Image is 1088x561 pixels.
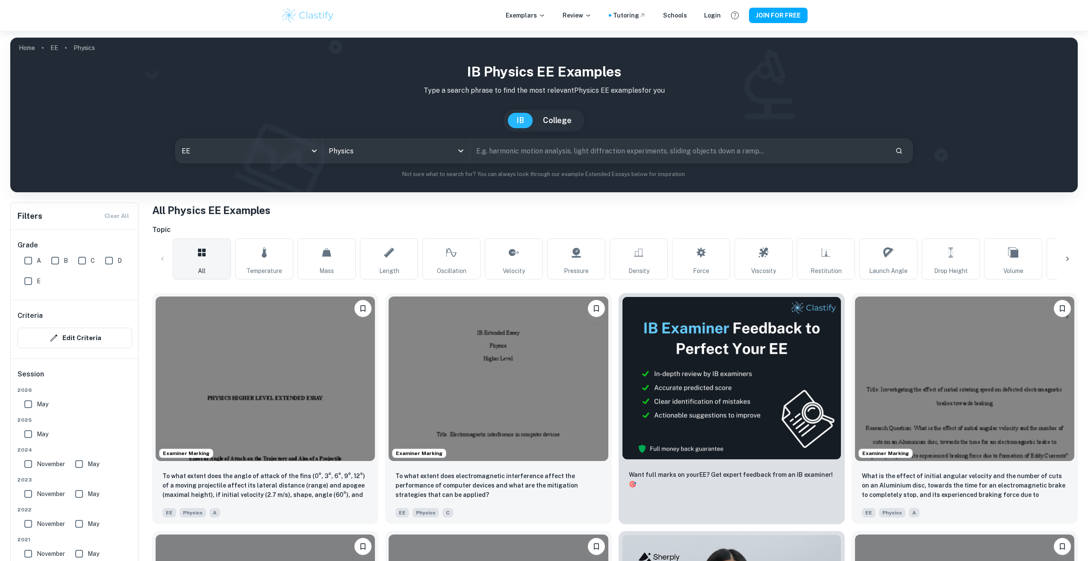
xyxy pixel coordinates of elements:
span: Physics [180,508,206,517]
div: EE [176,139,323,163]
span: May [37,399,48,409]
span: May [37,429,48,439]
h6: Session [18,369,132,386]
button: Help and Feedback [728,8,742,23]
span: Physics [413,508,439,517]
p: Exemplars [506,11,545,20]
span: C [442,508,453,517]
p: Want full marks on your EE ? Get expert feedback from an IB examiner! [629,470,834,489]
span: Density [628,266,649,276]
h6: Criteria [18,311,43,321]
button: Open [455,145,467,157]
span: May [88,489,99,499]
button: Please log in to bookmark exemplars [354,538,372,555]
span: EE [862,508,876,517]
img: Clastify logo [281,7,335,24]
p: To what extent does electromagnetic interference affect the performance of computer devices and w... [395,471,601,499]
button: IB [508,113,533,128]
a: Tutoring [613,11,646,20]
button: Please log in to bookmark exemplars [354,300,372,317]
button: Please log in to bookmark exemplars [1054,538,1071,555]
span: C [91,256,95,265]
span: May [88,549,99,558]
button: College [534,113,580,128]
img: Physics EE example thumbnail: To what extent does the angle of attack [156,297,375,461]
button: JOIN FOR FREE [749,8,808,23]
span: E [37,276,41,286]
a: EE [50,42,58,54]
img: profile cover [10,38,1078,192]
span: 2024 [18,446,132,454]
p: Type a search phrase to find the most relevant Physics EE examples for you [17,85,1071,96]
span: Restitution [811,266,842,276]
span: A [209,508,220,517]
span: A [909,508,920,517]
input: E.g. harmonic motion analysis, light diffraction experiments, sliding objects down a ramp... [470,139,888,163]
h6: Filters [18,210,42,222]
h6: Topic [152,225,1078,235]
span: D [118,256,122,265]
p: Physics [74,43,95,53]
button: Edit Criteria [18,328,132,348]
span: May [88,459,99,469]
a: Examiner MarkingPlease log in to bookmark exemplarsWhat is the effect of initial angular velocity... [852,293,1078,524]
span: Drop Height [934,266,968,276]
p: Review [563,11,592,20]
span: A [37,256,41,265]
a: ThumbnailWant full marks on yourEE? Get expert feedback from an IB examiner! [619,293,845,524]
img: Physics EE example thumbnail: To what extent does electromagnetic inte [389,297,608,461]
a: Home [19,42,35,54]
span: Examiner Marking [392,449,446,457]
span: Physics [879,508,905,517]
a: Schools [663,11,687,20]
span: May [88,519,99,529]
span: B [64,256,68,265]
p: What is the effect of initial angular velocity and the number of cuts on an Aluminium disc, towar... [862,471,1067,500]
button: Please log in to bookmark exemplars [1054,300,1071,317]
span: 2026 [18,386,132,394]
img: Physics EE example thumbnail: What is the effect of initial angular ve [855,297,1074,461]
span: Viscosity [751,266,776,276]
p: To what extent does the angle of attack of the fins (0°, 3°, 6°, 9°, 12°) of a moving projectile ... [162,471,368,500]
span: 2023 [18,476,132,484]
button: Please log in to bookmark exemplars [588,300,605,317]
span: November [37,549,65,558]
span: November [37,519,65,529]
span: Examiner Marking [159,449,213,457]
h1: IB Physics EE examples [17,62,1071,82]
img: Thumbnail [622,297,841,460]
span: Volume [1003,266,1023,276]
span: 2021 [18,536,132,543]
span: Length [379,266,399,276]
span: All [198,266,206,276]
span: 🎯 [629,481,636,488]
button: Please log in to bookmark exemplars [588,538,605,555]
p: Not sure what to search for? You can always look through our example Extended Essays below for in... [17,170,1071,179]
span: November [37,489,65,499]
a: Examiner MarkingPlease log in to bookmark exemplarsTo what extent does the angle of attack of the... [152,293,378,524]
h1: All Physics EE Examples [152,203,1078,218]
span: Mass [319,266,334,276]
span: 2022 [18,506,132,514]
span: Examiner Marking [859,449,912,457]
button: Search [892,144,906,158]
span: EE [395,508,409,517]
span: Velocity [503,266,525,276]
span: November [37,459,65,469]
span: Oscillation [437,266,466,276]
span: 2025 [18,416,132,424]
a: Login [704,11,721,20]
h6: Grade [18,240,132,250]
span: EE [162,508,176,517]
span: Temperature [246,266,282,276]
a: Examiner MarkingPlease log in to bookmark exemplarsTo what extent does electromagnetic interferen... [385,293,611,524]
span: Pressure [564,266,589,276]
span: Force [693,266,709,276]
span: Launch Angle [869,266,908,276]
